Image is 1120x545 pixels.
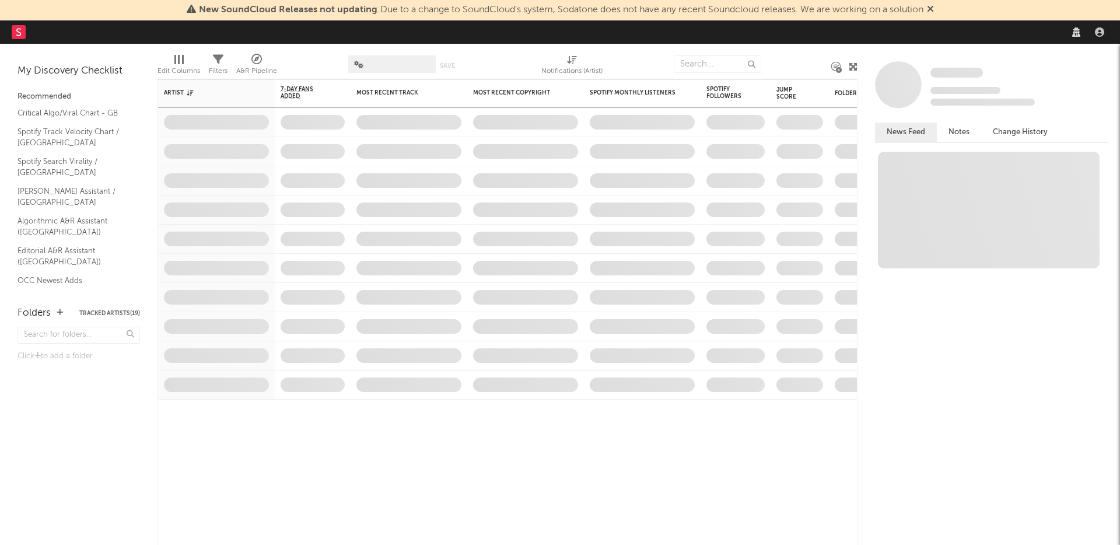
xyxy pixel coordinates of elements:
[981,123,1059,142] button: Change History
[17,155,128,179] a: Spotify Search Virality / [GEOGRAPHIC_DATA]
[541,64,603,78] div: Notifications (Artist)
[17,350,140,364] div: Click to add a folder.
[930,99,1035,106] span: 0 fans last week
[281,86,327,100] span: 7-Day Fans Added
[930,87,1000,94] span: Tracking Since: [DATE]
[706,86,747,100] div: Spotify Followers
[674,55,761,73] input: Search...
[541,50,603,83] div: Notifications (Artist)
[473,89,561,96] div: Most Recent Copyright
[157,64,200,78] div: Edit Columns
[17,244,128,268] a: Editorial A&R Assistant ([GEOGRAPHIC_DATA])
[17,64,140,78] div: My Discovery Checklist
[17,274,128,287] a: OCC Newest Adds
[937,123,981,142] button: Notes
[17,107,128,120] a: Critical Algo/Viral Chart - GB
[930,68,983,78] span: Some Artist
[930,67,983,79] a: Some Artist
[17,327,140,344] input: Search for folders...
[440,62,455,69] button: Save
[835,90,922,97] div: Folders
[17,90,140,104] div: Recommended
[17,185,128,209] a: [PERSON_NAME] Assistant / [GEOGRAPHIC_DATA]
[17,306,51,320] div: Folders
[236,64,277,78] div: A&R Pipeline
[590,89,677,96] div: Spotify Monthly Listeners
[157,50,200,83] div: Edit Columns
[209,64,228,78] div: Filters
[776,86,806,100] div: Jump Score
[356,89,444,96] div: Most Recent Track
[79,310,140,316] button: Tracked Artists(19)
[209,50,228,83] div: Filters
[17,215,128,239] a: Algorithmic A&R Assistant ([GEOGRAPHIC_DATA])
[236,50,277,83] div: A&R Pipeline
[17,125,128,149] a: Spotify Track Velocity Chart / [GEOGRAPHIC_DATA]
[199,5,923,15] span: : Due to a change to SoundCloud's system, Sodatone does not have any recent Soundcloud releases. ...
[164,89,251,96] div: Artist
[199,5,377,15] span: New SoundCloud Releases not updating
[927,5,934,15] span: Dismiss
[875,123,937,142] button: News Feed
